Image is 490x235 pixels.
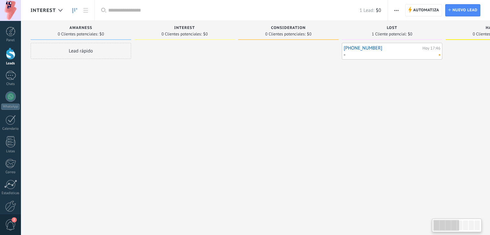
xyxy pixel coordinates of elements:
span: 1 Lead: [360,7,374,14]
a: Nuevo lead [445,4,480,16]
span: 0 Clientes potenciales: [265,32,305,36]
div: Panel [1,38,20,42]
div: Chats [1,82,20,86]
div: Interest [138,26,232,31]
span: 2 [12,217,17,222]
div: Estadísticas [1,191,20,195]
span: 0 Clientes potenciales: [58,32,98,36]
span: Interest [174,26,195,30]
span: 0 Clientes potenciales: [161,32,202,36]
a: [PHONE_NUMBER] [344,45,421,51]
span: $0 [203,32,208,36]
span: $0 [100,32,104,36]
div: Lost [345,26,439,31]
div: Awarness [34,26,128,31]
div: Correo [1,170,20,174]
div: Calendario [1,127,20,131]
div: Lead rápido [31,43,131,59]
span: $0 [376,7,381,14]
span: Lost [387,26,397,30]
span: No hay nada asignado [439,54,440,56]
span: $0 [307,32,312,36]
div: Listas [1,149,20,154]
div: Hoy 17:46 [422,46,440,50]
a: Automatiza [405,4,442,16]
span: Nuevo lead [452,5,477,16]
span: 1 Cliente potencial: [372,32,407,36]
span: Interest [31,7,56,14]
span: Automatiza [413,5,439,16]
div: Leads [1,61,20,66]
span: Consideration [271,26,305,30]
div: WhatsApp [1,104,20,110]
span: $0 [408,32,412,36]
div: Consideration [241,26,335,31]
span: Awarness [70,26,92,30]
